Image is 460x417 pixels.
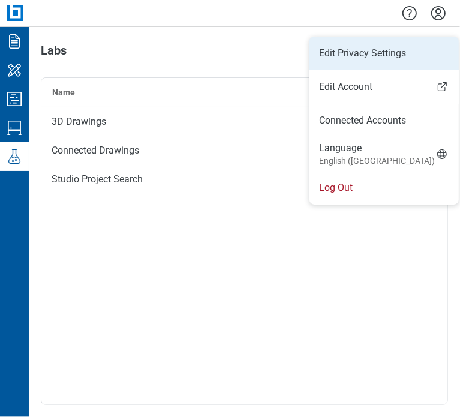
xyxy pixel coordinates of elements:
[5,147,24,166] svg: Labs
[5,32,24,51] svg: Documents
[319,155,435,167] small: English ([GEOGRAPHIC_DATA])
[52,88,75,97] span: Name
[309,37,459,70] li: Edit Privacy Settings
[309,37,459,205] ul: Menu
[41,44,67,63] h1: Labs
[41,136,448,165] div: Connected Drawings
[309,80,459,94] a: Edit Account
[5,61,24,80] svg: My Workspace
[41,165,448,194] div: Studio Project Search
[309,171,459,205] li: Log Out
[5,118,24,137] svg: Studio Sessions
[41,107,448,136] div: 3D Drawings
[429,3,448,23] button: Settings
[5,89,24,109] svg: Studio Projects
[319,113,449,128] a: Connected Accounts
[319,142,435,167] div: Language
